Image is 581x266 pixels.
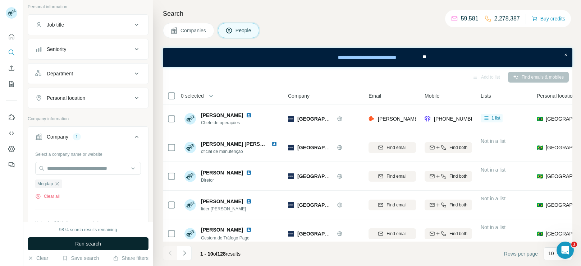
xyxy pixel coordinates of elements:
span: 🇧🇷 [537,173,543,180]
img: Avatar [184,142,196,153]
span: Find email [386,144,406,151]
span: Companies [180,27,207,34]
span: Not in a list [481,167,505,173]
button: Use Surfe API [6,127,17,140]
button: Find email [369,171,416,182]
button: Quick start [6,30,17,43]
span: [GEOGRAPHIC_DATA] [297,231,351,237]
span: oficial de manutenção [201,148,280,155]
span: [PHONE_NUMBER] [434,116,479,122]
span: [PERSON_NAME] [201,198,243,205]
button: Run search [28,237,148,250]
span: Find email [386,173,406,179]
button: Seniority [28,41,148,58]
span: [GEOGRAPHIC_DATA] [297,145,351,150]
button: Dashboard [6,143,17,155]
img: Avatar [184,171,196,182]
img: LinkedIn logo [246,227,252,233]
span: Find both [449,173,467,179]
span: Not in a list [481,138,505,144]
span: Find both [449,230,467,237]
span: Not in a list [481,224,505,230]
button: Save search [62,255,99,262]
div: Select a company name or website [35,148,141,158]
span: [PERSON_NAME] [PERSON_NAME] [201,141,287,147]
span: Chefe de operações [201,120,255,126]
p: 2,278,387 [494,14,520,23]
span: [PERSON_NAME] [201,226,243,233]
span: [GEOGRAPHIC_DATA] [297,202,351,208]
img: Logo of Universidade Ibirapuera [288,202,294,208]
span: Find email [386,230,406,237]
span: 1 - 10 [200,251,213,257]
p: Personal information [28,4,148,10]
button: Personal location [28,89,148,107]
span: 128 [218,251,226,257]
button: Clear all [35,193,60,200]
span: People [235,27,252,34]
iframe: Banner [163,48,572,67]
span: Find both [449,144,467,151]
span: líder [PERSON_NAME] [201,206,255,212]
button: Find both [425,171,472,182]
h4: Search [163,9,572,19]
span: 1 list [491,115,500,121]
button: Company1 [28,128,148,148]
span: Company [288,92,310,99]
iframe: Intercom live chat [557,242,574,259]
span: Lists [481,92,491,99]
img: Logo of Universidade Ibirapuera [288,173,294,179]
button: Find both [425,228,472,239]
button: Navigate to next page [177,246,192,260]
span: 🇧🇷 [537,230,543,237]
p: 10 [548,250,554,257]
div: Company [47,133,68,140]
span: Run search [75,240,101,247]
button: Use Surfe on LinkedIn [6,111,17,124]
button: Find both [425,200,472,210]
span: 0 selected [181,92,204,99]
img: Avatar [184,228,196,239]
span: results [200,251,241,257]
span: of [213,251,218,257]
button: Find email [369,228,416,239]
span: 🇧🇷 [537,144,543,151]
button: Buy credits [532,14,565,24]
span: 🇧🇷 [537,201,543,209]
span: [PERSON_NAME][EMAIL_ADDRESS][PERSON_NAME][DOMAIN_NAME] [378,116,546,122]
span: Find email [386,202,406,208]
div: Job title [47,21,64,28]
span: [PERSON_NAME] [201,169,243,176]
img: Avatar [184,113,196,125]
p: Company information [28,116,148,122]
img: provider hunter logo [369,115,374,122]
img: provider forager logo [425,115,430,122]
button: Job title [28,16,148,33]
img: LinkedIn logo [246,170,252,176]
span: Diretor [201,177,255,183]
img: Avatar [184,199,196,211]
span: Gestora de Tráfego Pago [201,235,250,241]
div: Department [47,70,73,77]
button: Find email [369,142,416,153]
button: My lists [6,78,17,90]
span: Email [369,92,381,99]
img: Logo of Universidade Ibirapuera [288,145,294,150]
button: Find both [425,142,472,153]
span: Not in a list [481,196,505,201]
p: 59,581 [461,14,479,23]
img: LinkedIn logo [246,199,252,204]
button: Enrich CSV [6,62,17,75]
span: [PERSON_NAME] [201,112,243,119]
span: Personal location [537,92,575,99]
span: Mobile [425,92,439,99]
span: [GEOGRAPHIC_DATA] [297,173,351,179]
p: Upload a CSV of company websites. [35,220,141,227]
span: Megdap [37,181,53,187]
span: Find both [449,202,467,208]
div: Seniority [47,46,66,53]
button: Feedback [6,158,17,171]
button: Share filters [113,255,148,262]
